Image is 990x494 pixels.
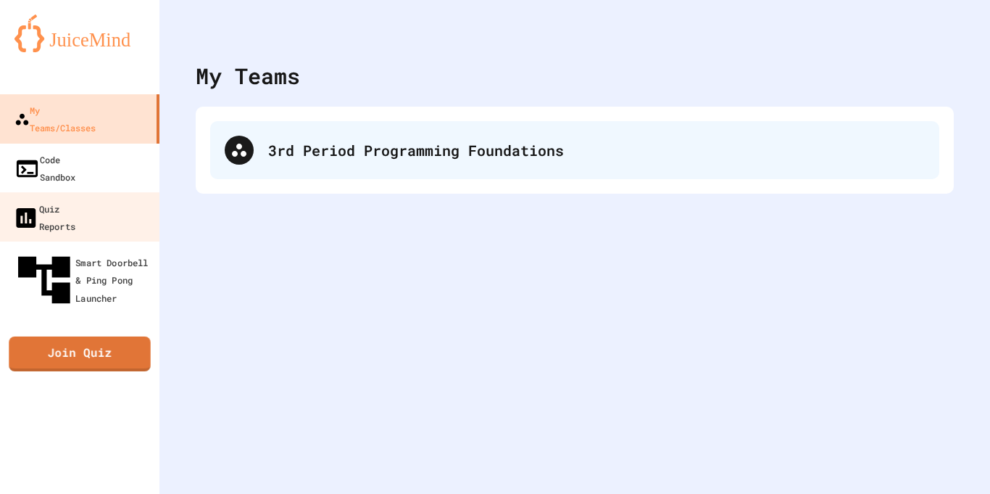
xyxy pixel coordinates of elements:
[13,249,156,311] div: Smart Doorbell & Ping Pong Launcher
[210,121,939,179] div: 3rd Period Programming Foundations
[13,199,75,235] div: Quiz Reports
[9,337,150,371] a: Join Quiz
[268,139,925,161] div: 3rd Period Programming Foundations
[14,15,145,52] img: logo-orange.svg
[14,102,96,136] div: My Teams/Classes
[196,59,300,92] div: My Teams
[14,151,75,186] div: Code Sandbox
